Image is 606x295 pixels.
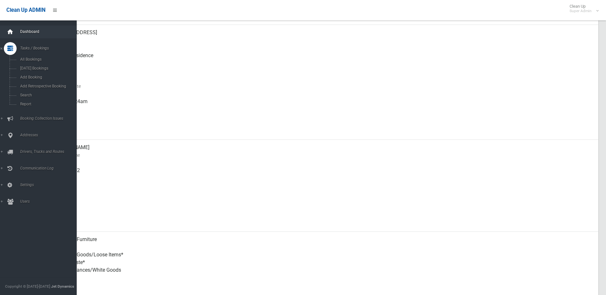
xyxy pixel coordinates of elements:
[18,29,81,34] span: Dashboard
[51,94,593,117] div: [DATE] 11:24am
[18,183,81,187] span: Settings
[51,71,593,94] div: [DATE]
[570,9,592,13] small: Super Admin
[51,48,593,71] div: Front of Residence
[51,197,593,205] small: Landline
[51,186,593,209] div: None given
[18,57,76,62] span: All Bookings
[51,220,593,228] small: Email
[51,105,593,113] small: Collected At
[18,75,76,79] span: Add Booking
[18,149,81,154] span: Drivers, Trucks and Routes
[18,93,76,97] span: Search
[51,36,593,44] small: Address
[51,274,593,282] small: Items
[5,284,50,289] span: Copyright © [DATE]-[DATE]
[51,25,593,48] div: [STREET_ADDRESS]
[18,46,81,50] span: Tasks / Bookings
[18,116,81,121] span: Booking Collection Issues
[51,117,593,140] div: [DATE]
[6,7,45,13] span: Clean Up ADMIN
[51,140,593,163] div: [PERSON_NAME]
[51,82,593,90] small: Collection Date
[51,232,593,285] div: Household Furniture Electronics Household Goods/Loose Items* Garden Waste* Metal Appliances/White...
[51,284,74,289] strong: Jet Dynamics
[566,4,598,13] span: Clean Up
[18,133,81,137] span: Addresses
[18,102,76,106] span: Report
[18,199,81,204] span: Users
[51,128,593,136] small: Zone
[51,209,593,232] div: None given
[18,84,76,88] span: Add Retrospective Booking
[51,174,593,182] small: Mobile
[51,151,593,159] small: Contact Name
[51,163,593,186] div: 0412697752
[18,166,81,170] span: Communication Log
[51,59,593,67] small: Pickup Point
[18,66,76,71] span: [DATE] Bookings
